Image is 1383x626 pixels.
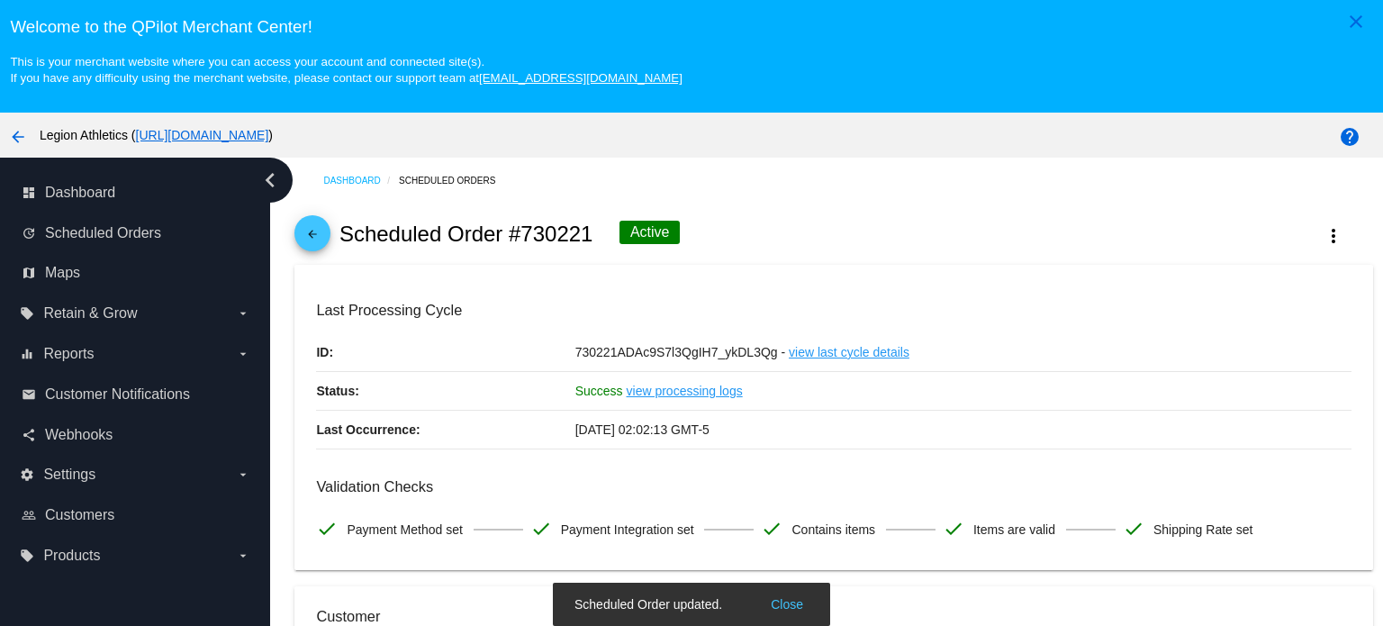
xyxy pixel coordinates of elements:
[236,347,250,361] i: arrow_drop_down
[765,595,809,613] button: Close
[22,428,36,442] i: share
[316,518,338,540] mat-icon: check
[22,186,36,200] i: dashboard
[1345,11,1367,32] mat-icon: close
[316,608,1351,625] h3: Customer
[789,333,909,371] a: view last cycle details
[45,427,113,443] span: Webhooks
[45,225,161,241] span: Scheduled Orders
[316,302,1351,319] h3: Last Processing Cycle
[302,228,323,249] mat-icon: arrow_back
[22,178,250,207] a: dashboard Dashboard
[45,265,80,281] span: Maps
[10,55,682,85] small: This is your merchant website where you can access your account and connected site(s). If you hav...
[1153,511,1253,549] span: Shipping Rate set
[1123,518,1144,540] mat-icon: check
[136,128,269,142] a: [URL][DOMAIN_NAME]
[530,518,552,540] mat-icon: check
[347,511,462,549] span: Payment Method set
[761,518,782,540] mat-icon: check
[316,372,574,410] p: Status:
[339,222,593,247] h2: Scheduled Order #730221
[1323,225,1344,247] mat-icon: more_vert
[22,387,36,402] i: email
[323,167,399,195] a: Dashboard
[1339,126,1360,148] mat-icon: help
[575,422,710,437] span: [DATE] 02:02:13 GMT-5
[43,346,94,362] span: Reports
[619,221,681,244] div: Active
[574,595,809,613] simple-snack-bar: Scheduled Order updated.
[22,508,36,522] i: people_outline
[316,478,1351,495] h3: Validation Checks
[627,372,743,410] a: view processing logs
[575,345,785,359] span: 730221ADAc9S7l3QgIH7_ykDL3Qg -
[22,226,36,240] i: update
[20,306,34,321] i: local_offer
[45,386,190,403] span: Customer Notifications
[45,507,114,523] span: Customers
[22,380,250,409] a: email Customer Notifications
[43,305,137,322] span: Retain & Grow
[943,518,964,540] mat-icon: check
[256,166,285,195] i: chevron_left
[22,501,250,530] a: people_outline Customers
[10,17,1372,37] h3: Welcome to the QPilot Merchant Center!
[20,467,34,482] i: settings
[316,411,574,449] p: Last Occurrence:
[20,549,34,563] i: local_offer
[236,467,250,482] i: arrow_drop_down
[399,167,511,195] a: Scheduled Orders
[316,333,574,371] p: ID:
[22,259,250,287] a: map Maps
[7,126,29,148] mat-icon: arrow_back
[43,548,100,564] span: Products
[45,185,115,201] span: Dashboard
[479,71,682,85] a: [EMAIL_ADDRESS][DOMAIN_NAME]
[22,219,250,248] a: update Scheduled Orders
[575,384,623,398] span: Success
[43,467,95,483] span: Settings
[22,266,36,280] i: map
[791,511,875,549] span: Contains items
[22,421,250,449] a: share Webhooks
[561,511,694,549] span: Payment Integration set
[973,511,1055,549] span: Items are valid
[40,128,273,142] span: Legion Athletics ( )
[20,347,34,361] i: equalizer
[236,306,250,321] i: arrow_drop_down
[236,549,250,563] i: arrow_drop_down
